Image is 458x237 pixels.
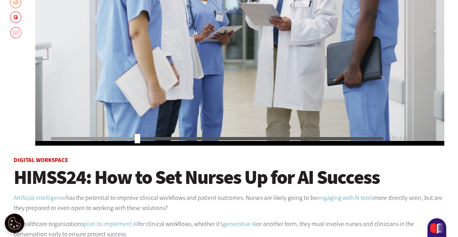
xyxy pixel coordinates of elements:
[431,133,442,144] div: Full Screen
[5,214,24,233] div: Cookie Settings
[84,220,138,228] a: plan to implement AI
[224,13,256,44] div: Play or Pause Video
[14,164,380,190] span: HIMSS24: How to Set Nurses Up for AI Success
[5,214,24,233] button: Open Preferences
[407,133,418,144] div: Enable Closed Captioning
[14,194,66,202] a: Artificial intelligence
[223,220,256,228] a: generative AI
[135,134,140,143] div: Seek Video
[14,156,68,164] a: Digital Workspace
[37,133,48,144] div: Play
[317,194,373,202] a: engaging with AI tools
[389,136,405,141] div: 1:17 / 4:56
[14,193,444,213] p: has the potential to improve clinical workflows and patient outcomes. Nurses are likely going to ...
[419,133,431,144] div: Mute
